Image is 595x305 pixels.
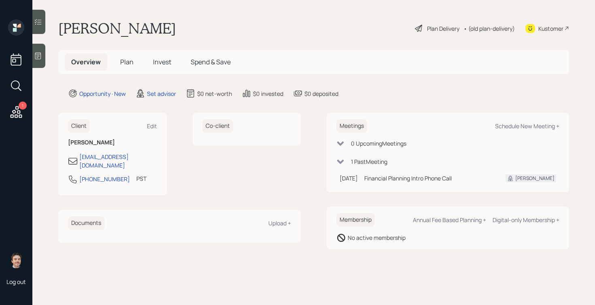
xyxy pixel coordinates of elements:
[413,216,486,224] div: Annual Fee Based Planning +
[515,175,555,182] div: [PERSON_NAME]
[336,119,367,133] h6: Meetings
[364,174,493,182] div: Financial Planning Intro Phone Call
[197,89,232,98] div: $0 net-worth
[253,89,283,98] div: $0 invested
[538,24,563,33] div: Kustomer
[19,102,27,110] div: 1
[351,157,387,166] div: 1 Past Meeting
[336,213,375,227] h6: Membership
[68,139,157,146] h6: [PERSON_NAME]
[351,139,406,148] div: 0 Upcoming Meeting s
[79,89,126,98] div: Opportunity · New
[191,57,231,66] span: Spend & Save
[427,24,459,33] div: Plan Delivery
[8,252,24,268] img: robby-grisanti-headshot.png
[71,57,101,66] span: Overview
[79,175,130,183] div: [PHONE_NUMBER]
[136,174,147,183] div: PST
[58,19,176,37] h1: [PERSON_NAME]
[340,174,358,182] div: [DATE]
[153,57,171,66] span: Invest
[79,152,157,169] div: [EMAIL_ADDRESS][DOMAIN_NAME]
[120,57,134,66] span: Plan
[68,216,104,230] h6: Documents
[495,122,559,130] div: Schedule New Meeting +
[463,24,515,33] div: • (old plan-delivery)
[493,216,559,224] div: Digital-only Membership +
[268,219,291,227] div: Upload +
[304,89,338,98] div: $0 deposited
[68,119,90,133] h6: Client
[6,278,26,286] div: Log out
[202,119,233,133] h6: Co-client
[348,233,406,242] div: No active membership
[147,122,157,130] div: Edit
[147,89,176,98] div: Set advisor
